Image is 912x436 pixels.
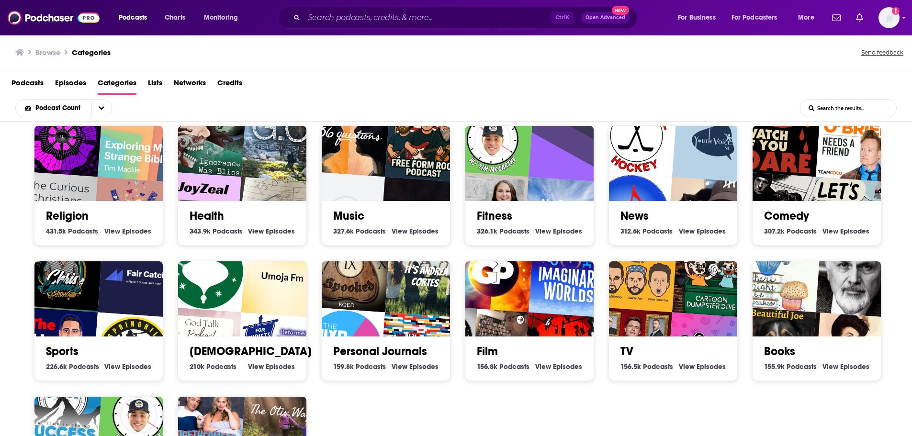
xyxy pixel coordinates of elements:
span: Episodes [697,362,726,371]
img: Ignorance Was Bliss [165,94,247,177]
button: Send feedback [858,46,906,59]
a: 226.6k Sports Podcasts [46,362,99,371]
button: open menu [197,10,250,25]
a: View Music Episodes [392,227,439,235]
a: [DEMOGRAPHIC_DATA] [190,344,312,358]
img: Umoja Fm [241,235,324,318]
h3: Browse [35,48,60,57]
a: View Film Episodes [535,362,582,371]
a: 343.9k Health Podcasts [190,227,243,235]
span: View [822,362,838,371]
img: Fair Catch [98,235,180,318]
a: Categories [98,75,136,95]
span: Podcasts [787,362,817,371]
button: open menu [791,10,826,25]
a: 155.9k Books Podcasts [764,362,817,371]
a: Fitness [477,209,512,223]
span: View [392,227,407,235]
img: The Always Sunny Podcast [596,230,678,313]
a: Health [190,209,224,223]
a: View Personal Journals Episodes [392,362,439,371]
span: 156.5k [620,362,641,371]
a: Credits [217,75,242,95]
a: 326.1k Fitness Podcasts [477,227,529,235]
span: Episodes [553,227,582,235]
span: Podcast Count [35,105,84,112]
img: Off the Wall Hockey Show [596,94,678,177]
span: View [248,227,264,235]
h1: Categories [72,48,111,57]
span: View [104,362,120,371]
span: 312.6k [620,227,641,235]
span: 327.6k [333,227,354,235]
span: 326.1k [477,227,497,235]
a: 307.2k Comedy Podcasts [764,227,817,235]
div: Chris Cadence Show [21,230,103,313]
button: open menu [16,105,91,112]
div: Watch If You Dare [739,94,822,177]
span: 159.8k [333,362,354,371]
button: open menu [671,10,728,25]
img: Exploring My Strange Bible [98,100,180,182]
span: Episodes [840,227,869,235]
a: Film [477,344,498,358]
span: 156.8k [477,362,497,371]
a: Lists [148,75,162,95]
a: 156.5k TV Podcasts [620,362,673,371]
a: Music [333,209,364,223]
span: Episodes [553,362,582,371]
a: Podcasts [11,75,44,95]
span: Podcasts [356,362,386,371]
a: Books [764,344,795,358]
span: New [612,6,629,15]
img: Cent'anni sono un giorno Roberto Roversi [816,235,898,318]
span: Logged in as KaitlynEsposito [878,7,900,28]
span: 155.9k [764,362,785,371]
img: Free Form Rock Podcast [385,100,467,182]
a: Show notifications dropdown [828,10,844,26]
a: Charts [158,10,191,25]
img: Imaginary Worlds [529,235,611,318]
div: 36 Questions – The Podcast Musical [308,94,391,177]
a: Comedy [764,209,809,223]
span: View [535,227,551,235]
span: Episodes [266,362,295,371]
span: Episodes [122,362,151,371]
a: 312.6k News Podcasts [620,227,673,235]
img: Duncan Trussell Family Hour [21,94,103,177]
img: Conan O’Brien Needs A Friend [816,100,898,182]
img: Spooked [308,230,391,313]
span: View [392,362,407,371]
span: View [535,362,551,371]
span: Podcasts [787,227,817,235]
img: Better Health Story [529,100,611,182]
a: Episodes [55,75,86,95]
button: open menu [725,10,791,25]
img: Youth Voice [672,100,754,182]
a: View Religion Episodes [104,227,151,235]
a: View Books Episodes [822,362,869,371]
span: For Podcasters [732,11,777,24]
span: 431.5k [46,227,66,235]
span: View [822,227,838,235]
svg: Add a profile image [892,7,900,15]
img: It’s Andrea Cortes [385,235,467,318]
div: Search podcasts, credits, & more... [287,7,647,29]
button: Show profile menu [878,7,900,28]
a: Podchaser - Follow, Share and Rate Podcasts [8,9,100,27]
a: Networks [174,75,206,95]
div: 20TIMinutes: A Mental Health Podcast [452,94,534,177]
div: Christmas Clatter Podcast [165,230,247,313]
span: Podcasts [643,362,673,371]
span: Episodes [409,362,439,371]
a: 156.8k Film Podcasts [477,362,529,371]
div: G.O. Get Outside Podcast - Everyday Active People Outdoors [241,100,324,182]
img: Cartoon Dumpster Dive [672,235,754,318]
